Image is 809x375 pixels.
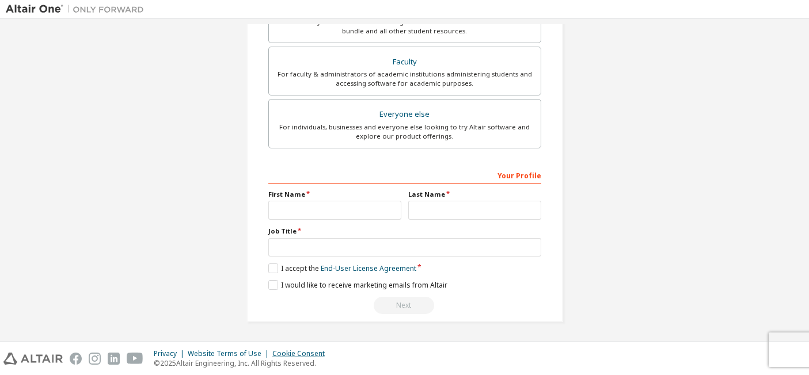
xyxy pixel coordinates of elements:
[268,166,541,184] div: Your Profile
[321,263,416,273] a: End-User License Agreement
[268,227,541,236] label: Job Title
[276,70,534,88] div: For faculty & administrators of academic institutions administering students and accessing softwa...
[154,349,188,358] div: Privacy
[268,263,416,273] label: I accept the
[276,17,534,36] div: For currently enrolled students looking to access the free Altair Student Edition bundle and all ...
[154,358,332,368] p: © 2025 Altair Engineering, Inc. All Rights Reserved.
[276,106,534,123] div: Everyone else
[268,280,447,290] label: I would like to receive marketing emails from Altair
[272,349,332,358] div: Cookie Consent
[3,353,63,365] img: altair_logo.svg
[188,349,272,358] div: Website Terms of Use
[268,190,401,199] label: First Name
[89,353,101,365] img: instagram.svg
[6,3,150,15] img: Altair One
[268,297,541,314] div: Read and acccept EULA to continue
[70,353,82,365] img: facebook.svg
[276,123,534,141] div: For individuals, businesses and everyone else looking to try Altair software and explore our prod...
[127,353,143,365] img: youtube.svg
[408,190,541,199] label: Last Name
[276,54,534,70] div: Faculty
[108,353,120,365] img: linkedin.svg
